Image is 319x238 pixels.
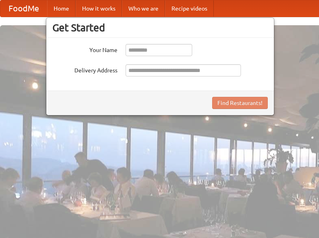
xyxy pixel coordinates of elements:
[76,0,122,17] a: How it works
[122,0,165,17] a: Who we are
[52,22,268,34] h3: Get Started
[52,64,117,74] label: Delivery Address
[52,44,117,54] label: Your Name
[0,0,47,17] a: FoodMe
[212,97,268,109] button: Find Restaurants!
[47,0,76,17] a: Home
[165,0,214,17] a: Recipe videos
